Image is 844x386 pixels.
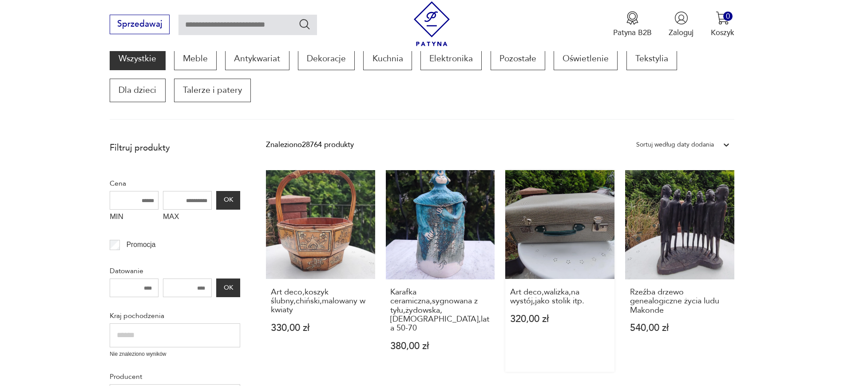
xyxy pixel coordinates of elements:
[613,11,652,38] button: Patyna B2B
[298,47,355,70] a: Dekoracje
[110,210,158,227] label: MIN
[390,288,490,333] h3: Karafka ceramiczna,sygnowana z tyłu,żydowska,[DEMOGRAPHIC_DATA],lata 50-70
[636,139,714,151] div: Sortuj według daty dodania
[225,47,289,70] a: Antykwariat
[716,11,729,25] img: Ikona koszyka
[110,178,240,189] p: Cena
[110,142,240,154] p: Filtruj produkty
[266,139,354,151] div: Znaleziono 28764 produkty
[554,47,618,70] a: Oświetlenie
[505,170,614,372] a: Art deco,walizka,na wystój,jako stolik itp.Art deco,walizka,na wystój,jako stolik itp.320,00 zł
[110,47,165,70] a: Wszystkie
[630,288,729,315] h3: Rzeźba drzewo genealogiczne życia ludu Makonde
[613,28,652,38] p: Patyna B2B
[298,18,311,31] button: Szukaj
[409,1,454,46] img: Patyna - sklep z meblami i dekoracjami vintage
[625,170,734,372] a: Rzeźba drzewo genealogiczne życia ludu MakondeRzeźba drzewo genealogiczne życia ludu Makonde540,0...
[216,191,240,210] button: OK
[110,310,240,322] p: Kraj pochodzenia
[271,323,370,333] p: 330,00 zł
[420,47,482,70] a: Elektronika
[110,79,165,102] a: Dla dzieci
[630,323,729,333] p: 540,00 zł
[626,47,677,70] a: Tekstylia
[711,11,734,38] button: 0Koszyk
[669,28,693,38] p: Zaloguj
[723,12,733,21] div: 0
[669,11,693,38] button: Zaloguj
[491,47,545,70] a: Pozostałe
[127,239,156,251] p: Promocja
[626,11,639,25] img: Ikona medalu
[110,371,240,382] p: Producent
[674,11,688,25] img: Ikonka użytkownika
[110,15,170,34] button: Sprzedawaj
[110,21,170,28] a: Sprzedawaj
[266,170,375,372] a: Art deco,koszyk ślubny,chiński,malowany w kwiatyArt deco,koszyk ślubny,chiński,malowany w kwiaty3...
[271,288,370,315] h3: Art deco,koszyk ślubny,chiński,malowany w kwiaty
[613,11,652,38] a: Ikona medaluPatyna B2B
[363,47,412,70] a: Kuchnia
[174,79,251,102] a: Talerze i patery
[390,342,490,351] p: 380,00 zł
[386,170,495,372] a: Karafka ceramiczna,sygnowana z tyłu,żydowska,judaica,lata 50-70Karafka ceramiczna,sygnowana z tył...
[216,279,240,297] button: OK
[174,47,217,70] a: Meble
[110,265,240,277] p: Datowanie
[711,28,734,38] p: Koszyk
[163,210,212,227] label: MAX
[110,350,240,358] p: Nie znaleziono wyników
[510,314,610,324] p: 320,00 zł
[510,288,610,306] h3: Art deco,walizka,na wystój,jako stolik itp.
